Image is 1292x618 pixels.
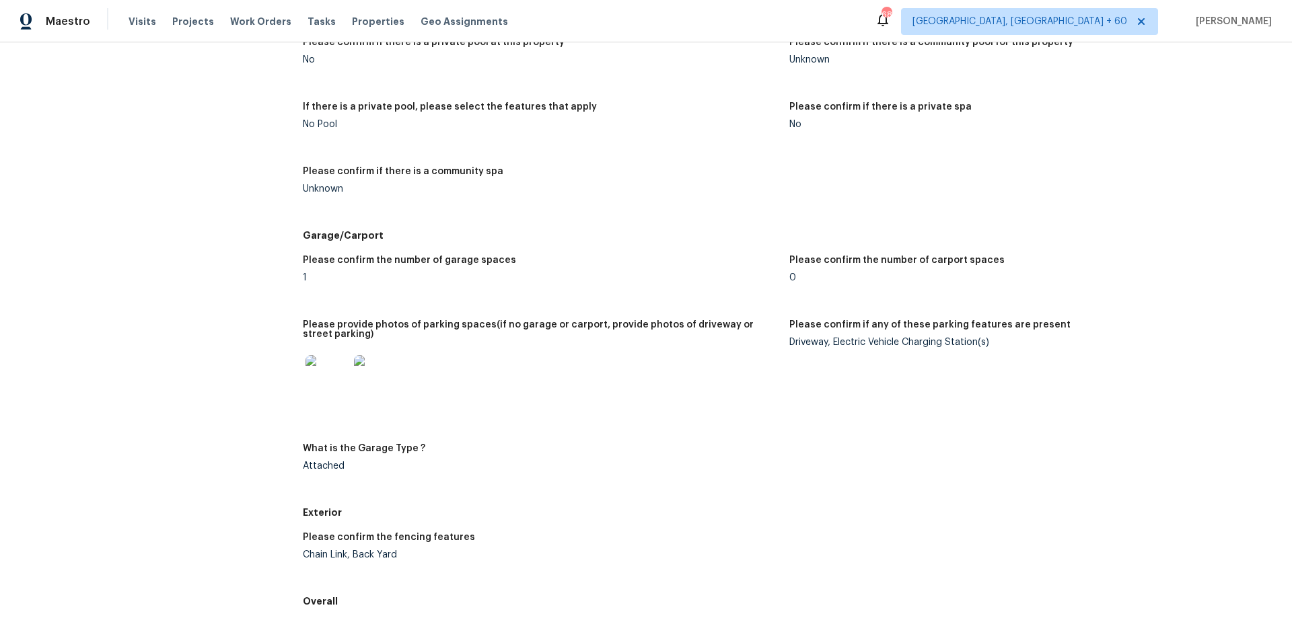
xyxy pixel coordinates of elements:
[912,15,1127,28] span: [GEOGRAPHIC_DATA], [GEOGRAPHIC_DATA] + 60
[352,15,404,28] span: Properties
[789,120,1265,129] div: No
[789,320,1071,330] h5: Please confirm if any of these parking features are present
[46,15,90,28] span: Maestro
[303,533,475,542] h5: Please confirm the fencing features
[308,17,336,26] span: Tasks
[303,55,779,65] div: No
[882,8,891,22] div: 683
[421,15,508,28] span: Geo Assignments
[303,320,779,339] h5: Please provide photos of parking spaces(if no garage or carport, provide photos of driveway or st...
[789,273,1265,282] div: 0
[789,256,1005,265] h5: Please confirm the number of carport spaces
[303,594,1276,608] h5: Overall
[303,256,516,265] h5: Please confirm the number of garage spaces
[303,120,779,129] div: No Pool
[303,550,779,559] div: Chain Link, Back Yard
[303,102,597,112] h5: If there is a private pool, please select the features that apply
[303,38,565,47] h5: Please confirm if there is a private pool at this property
[789,55,1265,65] div: Unknown
[230,15,291,28] span: Work Orders
[789,38,1073,47] h5: Please confirm if there is a community pool for this property
[303,506,1276,519] h5: Exterior
[1190,15,1272,28] span: [PERSON_NAME]
[303,273,779,282] div: 1
[129,15,156,28] span: Visits
[303,167,503,176] h5: Please confirm if there is a community spa
[172,15,214,28] span: Projects
[303,444,425,453] h5: What is the Garage Type ?
[303,184,779,194] div: Unknown
[303,229,1276,242] h5: Garage/Carport
[789,338,1265,347] div: Driveway, Electric Vehicle Charging Station(s)
[303,461,779,471] div: Attached
[789,102,972,112] h5: Please confirm if there is a private spa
